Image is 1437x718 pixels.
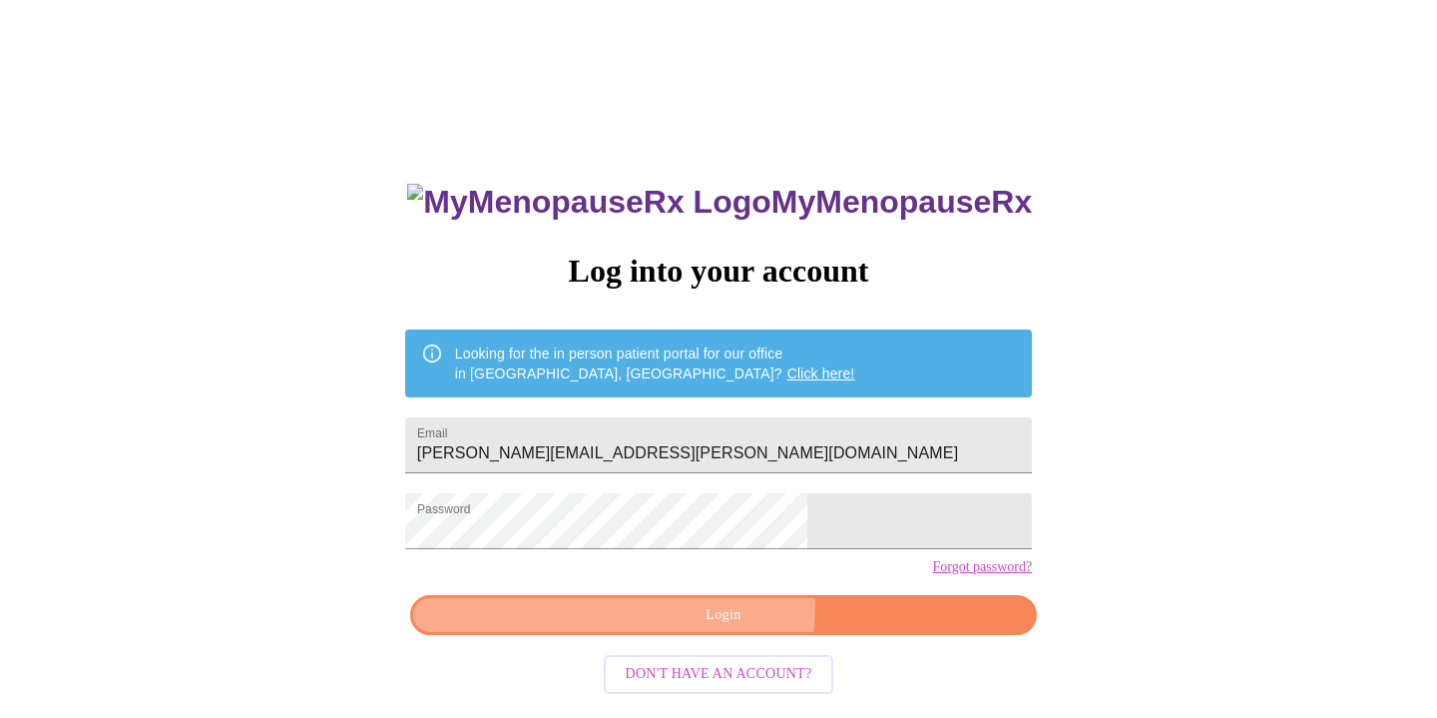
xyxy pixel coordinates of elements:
button: Login [410,595,1037,636]
h3: Log into your account [405,253,1032,290]
button: Don't have an account? [604,655,834,694]
img: MyMenopauseRx Logo [407,184,770,221]
a: Forgot password? [932,559,1032,575]
a: Click here! [787,365,855,381]
span: Don't have an account? [626,662,812,687]
span: Login [433,603,1014,628]
a: Don't have an account? [599,664,839,681]
div: Looking for the in person patient portal for our office in [GEOGRAPHIC_DATA], [GEOGRAPHIC_DATA]? [455,336,855,391]
h3: MyMenopauseRx [407,184,1032,221]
